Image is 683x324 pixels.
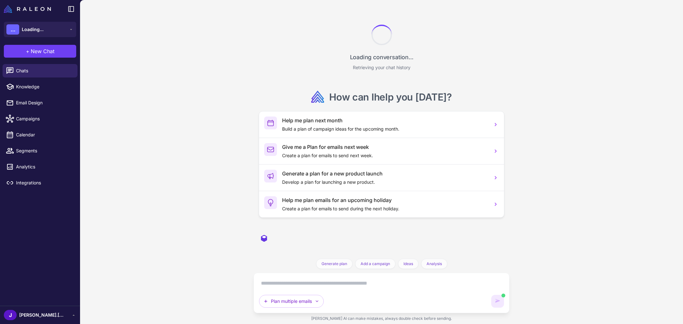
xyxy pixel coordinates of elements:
span: New Chat [31,47,54,55]
button: Analysis [421,259,447,269]
span: Analysis [427,261,442,267]
span: Calendar [16,131,72,138]
span: Chats [16,67,72,74]
span: help you [DATE] [374,91,447,103]
div: J [4,310,17,320]
span: Integrations [16,179,72,186]
span: Email Design [16,99,72,106]
span: Analytics [16,163,72,170]
a: Knowledge [3,80,77,93]
button: AI is generating content. You can keep typing but cannot send until it completes. [491,295,504,308]
span: Ideas [403,261,413,267]
p: Create a plan for emails to send next week. [282,152,488,159]
span: AI is generating content. You can still type but cannot send yet. [501,294,505,297]
p: Develop a plan for launching a new product. [282,179,488,186]
span: Campaigns [16,115,72,122]
div: ... [6,24,19,35]
h3: Give me a Plan for emails next week [282,143,488,151]
button: +New Chat [4,45,76,58]
h2: How can I ? [329,91,452,103]
span: Generate plan [321,261,347,267]
p: Retrieving your chat history [353,64,411,71]
img: Raleon Logo [4,5,51,13]
a: Email Design [3,96,77,109]
h3: Help me plan emails for an upcoming holiday [282,196,488,204]
a: Integrations [3,176,77,190]
a: Analytics [3,160,77,174]
a: Raleon Logo [4,5,53,13]
span: Loading... [22,26,44,33]
a: Segments [3,144,77,158]
button: ...Loading... [4,22,76,37]
button: Ideas [398,259,419,269]
button: Generate plan [316,259,353,269]
span: Segments [16,147,72,154]
h3: Help me plan next month [282,117,488,124]
p: Build a plan of campaign ideas for the upcoming month. [282,126,488,133]
button: Add a campaign [355,259,395,269]
div: [PERSON_NAME] AI can make mistakes, always double check before sending. [254,313,510,324]
a: Chats [3,64,77,77]
a: Calendar [3,128,77,142]
a: Campaigns [3,112,77,126]
span: + [26,47,29,55]
span: Knowledge [16,83,72,90]
span: Add a campaign [361,261,390,267]
button: Plan multiple emails [259,295,324,308]
span: [PERSON_NAME].[PERSON_NAME] [19,312,64,319]
p: Loading conversation... [350,53,413,61]
p: Create a plan for emails to send during the next holiday. [282,205,488,212]
h3: Generate a plan for a new product launch [282,170,488,177]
